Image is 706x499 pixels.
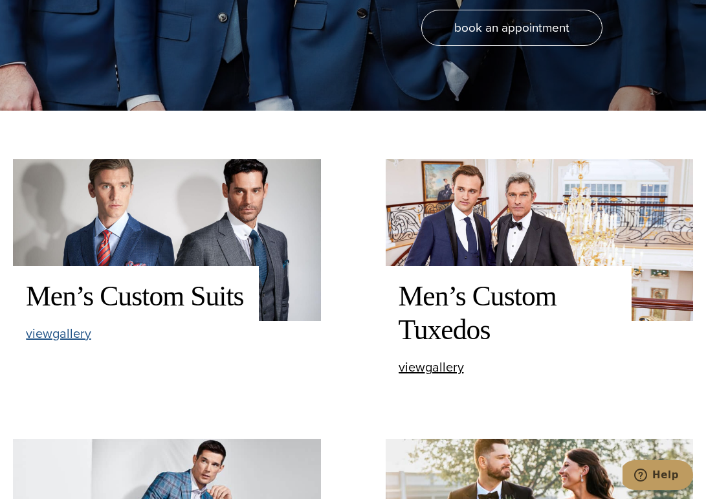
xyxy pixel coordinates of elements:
span: view gallery [26,324,91,343]
span: book an appointment [454,18,569,37]
span: view gallery [399,357,464,377]
img: 2 models wearing bespoke wedding tuxedos. One wearing black single breasted peak lapel and one we... [386,159,694,321]
img: Two clients in wedding suits. One wearing a double breasted blue paid suit with orange tie. One w... [13,159,321,321]
a: book an appointment [421,10,602,46]
h2: Men’s Custom Suits [26,279,246,313]
a: viewgallery [26,327,91,340]
a: viewgallery [399,360,464,374]
h2: Men’s Custom Tuxedos [399,279,619,347]
iframe: Opens a widget where you can chat to one of our agents [623,460,693,493]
